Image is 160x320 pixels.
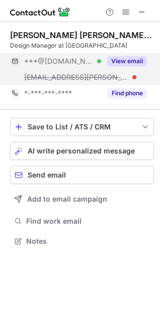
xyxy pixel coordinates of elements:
span: ***@[DOMAIN_NAME] [24,57,94,66]
span: Send email [28,171,66,179]
button: AI write personalized message [10,142,154,160]
button: Add to email campaign [10,190,154,208]
span: [EMAIL_ADDRESS][PERSON_NAME][DOMAIN_NAME] [24,73,129,82]
span: AI write personalized message [28,147,135,155]
button: Reveal Button [107,56,147,66]
img: ContactOut v5.3.10 [10,6,70,18]
div: Save to List / ATS / CRM [28,123,136,131]
div: Design Manager at [GEOGRAPHIC_DATA] [10,41,154,50]
span: Notes [26,237,150,246]
button: Send email [10,166,154,184]
span: Find work email [26,217,150,226]
button: Find work email [10,214,154,228]
div: [PERSON_NAME] [PERSON_NAME] Skjelbo [10,30,154,40]
button: Notes [10,234,154,248]
button: Reveal Button [107,88,147,98]
span: Add to email campaign [27,195,107,203]
button: save-profile-one-click [10,118,154,136]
